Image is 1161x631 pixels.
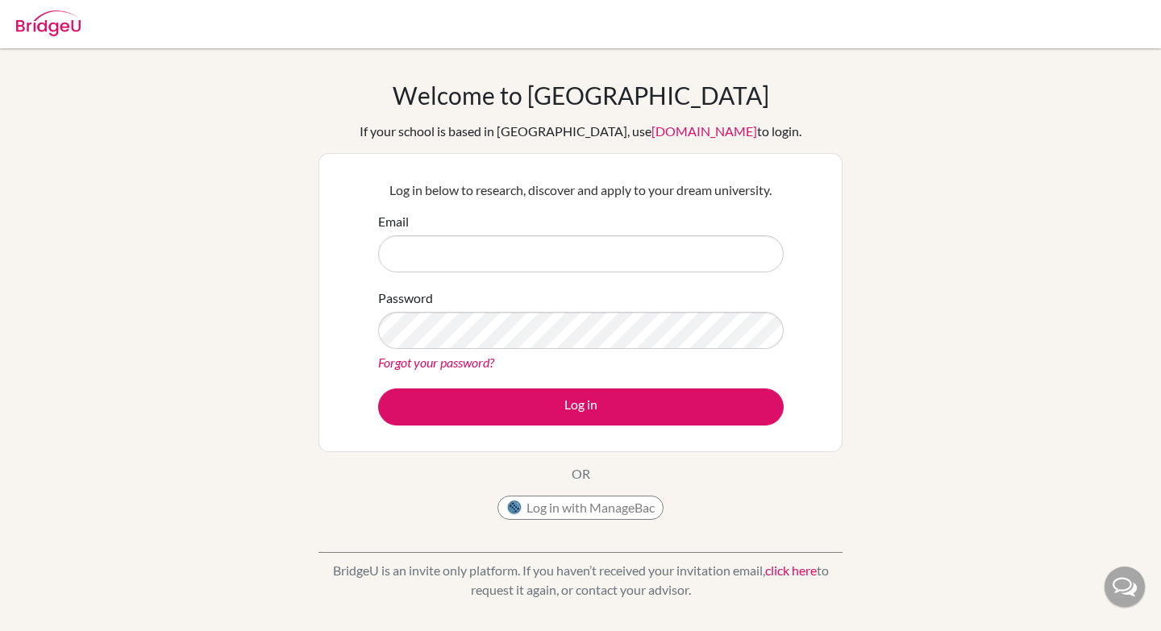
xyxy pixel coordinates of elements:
[765,563,817,578] a: click here
[378,181,784,200] p: Log in below to research, discover and apply to your dream university.
[378,355,494,370] a: Forgot your password?
[393,81,769,110] h1: Welcome to [GEOGRAPHIC_DATA]
[318,561,843,600] p: BridgeU is an invite only platform. If you haven’t received your invitation email, to request it ...
[378,212,409,231] label: Email
[651,123,757,139] a: [DOMAIN_NAME]
[378,289,433,308] label: Password
[497,496,664,520] button: Log in with ManageBac
[378,388,784,426] button: Log in
[16,10,81,36] img: Bridge-U
[572,464,590,484] p: OR
[360,122,801,141] div: If your school is based in [GEOGRAPHIC_DATA], use to login.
